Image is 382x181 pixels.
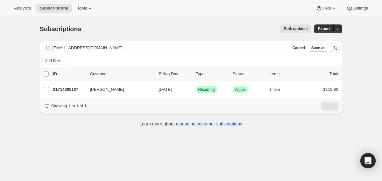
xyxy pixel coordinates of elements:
span: Subscriptions [40,25,81,32]
a: managing customer subscriptions [176,121,242,126]
span: Export [318,26,330,31]
span: Save as [311,45,326,50]
button: Cancel [290,44,307,52]
span: [PERSON_NAME] [90,86,124,93]
button: Tools [73,4,97,13]
div: Open Intercom Messenger [360,153,376,168]
div: 21714305137[PERSON_NAME][DATE]SuccessRecurringSuccessActive1 item$118.80 [53,85,338,94]
span: Analytics [14,6,31,11]
div: Type [196,71,228,77]
p: Total [329,71,338,77]
p: Learn more about [139,121,242,127]
span: Settings [353,6,368,11]
button: 1 item [270,85,287,94]
span: Tools [77,6,87,11]
p: 21714305137 [53,86,85,93]
button: Save as [309,44,328,52]
p: Customer [90,71,154,77]
p: Showing 1 to 1 of 1 [51,103,87,109]
input: Filter subscribers [53,44,286,52]
span: Recurring [198,87,215,92]
div: IDCustomerBilling DateTypeStatusItemsTotal [53,71,338,77]
button: Subscriptions [36,4,72,13]
div: Items [270,71,301,77]
button: Help [312,4,341,13]
span: Add filter [45,58,60,64]
span: Cancel [292,45,305,50]
button: Add filter [42,57,68,65]
p: ID [53,71,85,77]
span: $118.80 [323,87,338,92]
span: Help [322,6,331,11]
button: Analytics [10,4,35,13]
p: Status [233,71,265,77]
button: Bulk updates [280,24,311,33]
button: Settings [343,4,372,13]
button: Sort the results [331,44,340,52]
nav: Pagination [321,102,338,111]
p: Billing Date [159,71,191,77]
span: Subscriptions [40,6,68,11]
span: 1 item [270,87,280,92]
button: Export [314,24,334,33]
button: [PERSON_NAME] [86,84,150,95]
span: [DATE] [159,87,172,92]
span: Active [235,87,246,92]
span: Bulk updates [284,26,308,31]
